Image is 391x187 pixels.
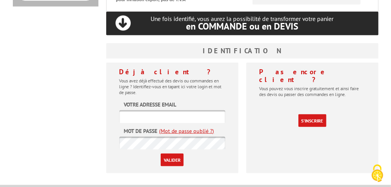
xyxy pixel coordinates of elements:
[119,68,225,76] h4: Déjà client ?
[259,68,365,84] h4: Pas encore client ?
[298,114,326,127] a: S'inscrire
[368,164,387,183] img: Cookies (fenêtre modale)
[106,15,379,31] p: Une fois identifié, vous aurez la possibilité de transformer votre panier
[106,43,379,59] h3: Identification
[124,127,158,135] label: Mot de passe
[124,101,177,108] label: Votre adresse email
[161,154,184,166] input: Valider
[364,161,391,187] button: Cookies (fenêtre modale)
[119,78,225,95] p: Vous avez déjà effectué des devis ou commandes en ligne ? Identifiez-vous en tapant ici votre log...
[259,86,365,97] p: Vous pouvez vous inscrire gratuitement et ainsi faire des devis ou passer des commandes en ligne.
[160,127,214,135] a: (Mot de passe oublié ?)
[186,20,298,32] span: en COMMANDE ou en DEVIS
